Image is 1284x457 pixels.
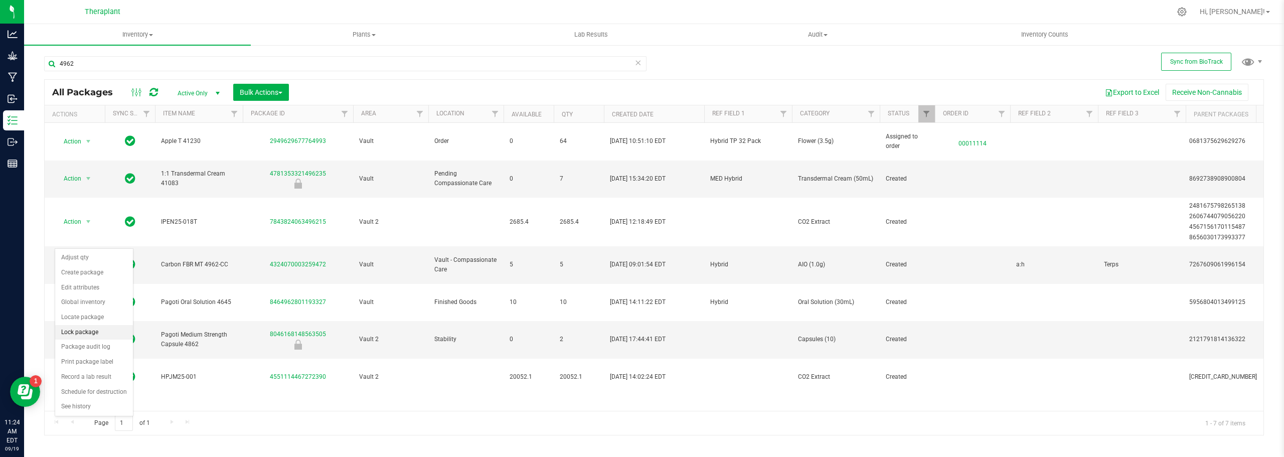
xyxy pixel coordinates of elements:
span: Created [886,174,929,184]
span: Apple T 41230 [161,136,237,146]
div: Newly Received [241,340,355,350]
a: Sync Status [113,110,151,117]
span: Page of 1 [86,415,158,431]
li: Schedule for destruction [55,385,133,400]
span: AIO (1.0g) [798,260,874,269]
div: Value 2: 2606744079056220 [1189,212,1283,221]
span: 64 [560,136,598,146]
span: select [82,172,95,186]
a: Filter [337,105,353,122]
a: Filter [226,105,243,122]
span: Hybrid TP 32 Pack [710,136,786,146]
span: 0 [510,136,548,146]
a: Filter [412,105,428,122]
span: Vault 2 [359,217,422,227]
span: IPEN25-018T [161,217,237,227]
span: Vault [359,297,422,307]
span: Capsules (10) [798,335,874,344]
span: Created [886,217,929,227]
a: Ref Field 1 [712,110,745,117]
span: Created [886,260,929,269]
span: MED Hybrid [710,174,786,184]
span: 7 [560,174,598,184]
a: Filter [775,105,792,122]
span: 00011114 [941,134,1004,148]
span: 2685.4 [560,217,598,227]
span: HPJM25-001 [161,372,237,382]
div: Value 3: 4567156170115487 [1189,222,1283,232]
a: 4551114467272390 [270,373,326,380]
button: Bulk Actions [233,84,289,101]
span: [DATE] 17:44:41 EDT [610,335,666,344]
span: Finished Goods [434,297,498,307]
a: Filter [918,105,935,122]
li: See history [55,399,133,414]
span: Audit [705,30,930,39]
a: 8464962801193327 [270,298,326,306]
span: Stability [434,335,498,344]
span: Hi, [PERSON_NAME]! [1200,8,1265,16]
iframe: Resource center unread badge [30,375,42,387]
span: Theraplant [85,8,120,16]
a: Created Date [612,111,654,118]
li: Print package label [55,355,133,370]
span: 20052.1 [510,372,548,382]
a: Inventory [24,24,251,45]
input: Search Package ID, Item Name, SKU, Lot or Part Number... [44,56,647,71]
li: Record a lab result [55,370,133,385]
span: Hybrid [710,297,786,307]
span: 1 - 7 of 7 items [1197,415,1253,430]
span: Inventory [24,30,251,39]
span: Pagoti Oral Solution 4645 [161,297,237,307]
a: Item Name [163,110,195,117]
a: Lab Results [477,24,704,45]
inline-svg: Reports [8,159,18,169]
li: Lock package [55,325,133,340]
span: Action [55,134,82,148]
span: Transdermal Cream (50mL) [798,174,874,184]
a: Ref Field 3 [1106,110,1139,117]
li: Package audit log [55,340,133,355]
iframe: Resource center [10,377,40,407]
span: 10 [510,297,548,307]
span: [DATE] 14:11:22 EDT [610,297,666,307]
a: Audit [704,24,931,45]
div: Value 1: 0681375629629276 [1189,136,1283,146]
span: [DATE] 09:01:54 EDT [610,260,666,269]
div: Value 4: 8656030173993377 [1189,233,1283,242]
span: Clear [634,56,641,69]
a: Location [436,110,464,117]
span: Hybrid [710,260,786,269]
span: Action [55,172,82,186]
inline-svg: Inbound [8,94,18,104]
a: 8046168148563505 [270,331,326,338]
a: Filter [1081,105,1098,122]
span: Pagoti Medium Strength Capsule 4862 [161,330,237,349]
span: select [82,134,95,148]
a: Filter [994,105,1010,122]
a: Filter [863,105,880,122]
span: Inventory Counts [1008,30,1082,39]
span: CO2 Extract [798,217,874,227]
span: 10 [560,297,598,307]
li: Adjust qty [55,250,133,265]
a: Qty [562,111,573,118]
span: In Sync [125,134,135,148]
div: Value 1: 7267609061996154 [1189,260,1283,269]
span: [DATE] 15:34:20 EDT [610,174,666,184]
a: Filter [487,105,504,122]
span: [DATE] 12:18:49 EDT [610,217,666,227]
span: Vault [359,260,422,269]
span: select [82,215,95,229]
inline-svg: Grow [8,51,18,61]
a: Inventory Counts [931,24,1158,45]
span: Assigned to order [886,132,929,151]
a: Order Id [943,110,969,117]
inline-svg: Outbound [8,137,18,147]
div: Value 1: 8692738908900804 [1189,174,1283,184]
span: Sync from BioTrack [1170,58,1223,65]
a: Plants [251,24,477,45]
span: [DATE] 14:02:24 EDT [610,372,666,382]
div: Value 1: 2121791814136322 [1189,335,1283,344]
button: Receive Non-Cannabis [1166,84,1248,101]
